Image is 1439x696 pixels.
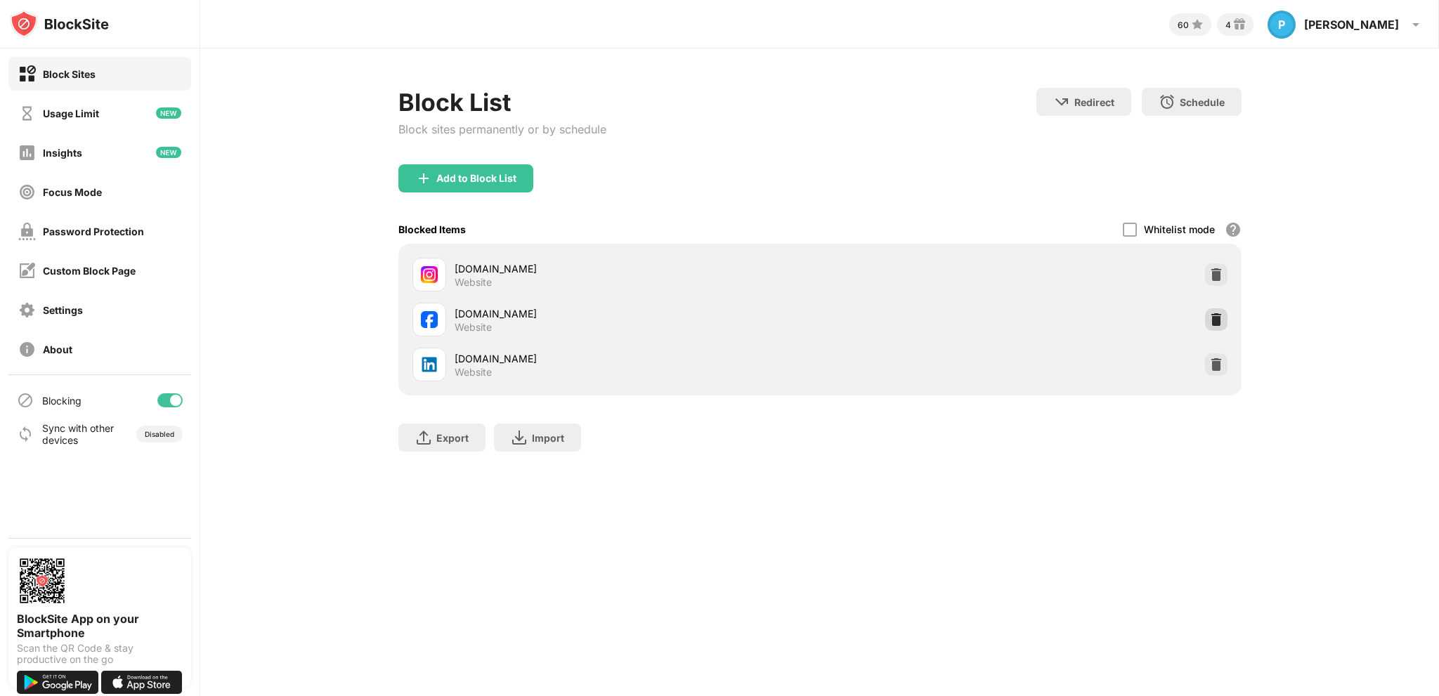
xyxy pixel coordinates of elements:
[156,107,181,119] img: new-icon.svg
[18,105,36,122] img: time-usage-off.svg
[455,366,492,379] div: Website
[17,643,183,665] div: Scan the QR Code & stay productive on the go
[455,306,820,321] div: [DOMAIN_NAME]
[1225,20,1231,30] div: 4
[398,223,466,235] div: Blocked Items
[43,147,82,159] div: Insights
[436,432,469,444] div: Export
[1074,96,1114,108] div: Redirect
[1189,16,1206,33] img: points-small.svg
[43,304,83,316] div: Settings
[101,671,183,694] img: download-on-the-app-store.svg
[17,392,34,409] img: blocking-icon.svg
[1304,18,1399,32] div: [PERSON_NAME]
[43,225,144,237] div: Password Protection
[436,173,516,184] div: Add to Block List
[1180,96,1225,108] div: Schedule
[17,426,34,442] img: sync-icon.svg
[43,186,102,198] div: Focus Mode
[17,671,98,694] img: get-it-on-google-play.svg
[18,183,36,201] img: focus-off.svg
[10,10,109,38] img: logo-blocksite.svg
[398,122,606,136] div: Block sites permanently or by schedule
[455,276,492,289] div: Website
[421,356,438,373] img: favicons
[43,343,72,355] div: About
[18,65,36,83] img: block-on.svg
[17,556,67,606] img: options-page-qr-code.png
[421,266,438,283] img: favicons
[17,612,183,640] div: BlockSite App on your Smartphone
[145,430,174,438] div: Disabled
[42,395,82,407] div: Blocking
[42,422,115,446] div: Sync with other devices
[455,261,820,276] div: [DOMAIN_NAME]
[398,88,606,117] div: Block List
[156,147,181,158] img: new-icon.svg
[43,68,96,80] div: Block Sites
[1268,11,1296,39] div: P
[18,262,36,280] img: customize-block-page-off.svg
[455,321,492,334] div: Website
[18,223,36,240] img: password-protection-off.svg
[1144,223,1215,235] div: Whitelist mode
[43,107,99,119] div: Usage Limit
[1178,20,1189,30] div: 60
[532,432,564,444] div: Import
[18,341,36,358] img: about-off.svg
[1231,16,1248,33] img: reward-small.svg
[43,265,136,277] div: Custom Block Page
[18,301,36,319] img: settings-off.svg
[421,311,438,328] img: favicons
[455,351,820,366] div: [DOMAIN_NAME]
[18,144,36,162] img: insights-off.svg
